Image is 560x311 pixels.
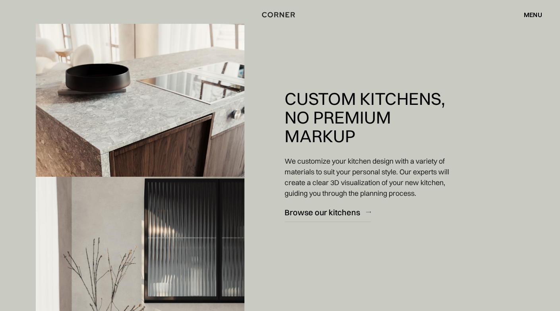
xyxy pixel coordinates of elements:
[285,89,465,146] h2: Custom Kitchens, No Premium Markup
[524,12,542,18] div: menu
[257,10,303,20] a: home
[285,207,360,217] div: Browse our kitchens
[516,8,542,21] div: menu
[285,155,465,198] p: We customize your kitchen design with a variety of materials to suit your personal style. Our exp...
[285,202,371,222] a: Browse our kitchens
